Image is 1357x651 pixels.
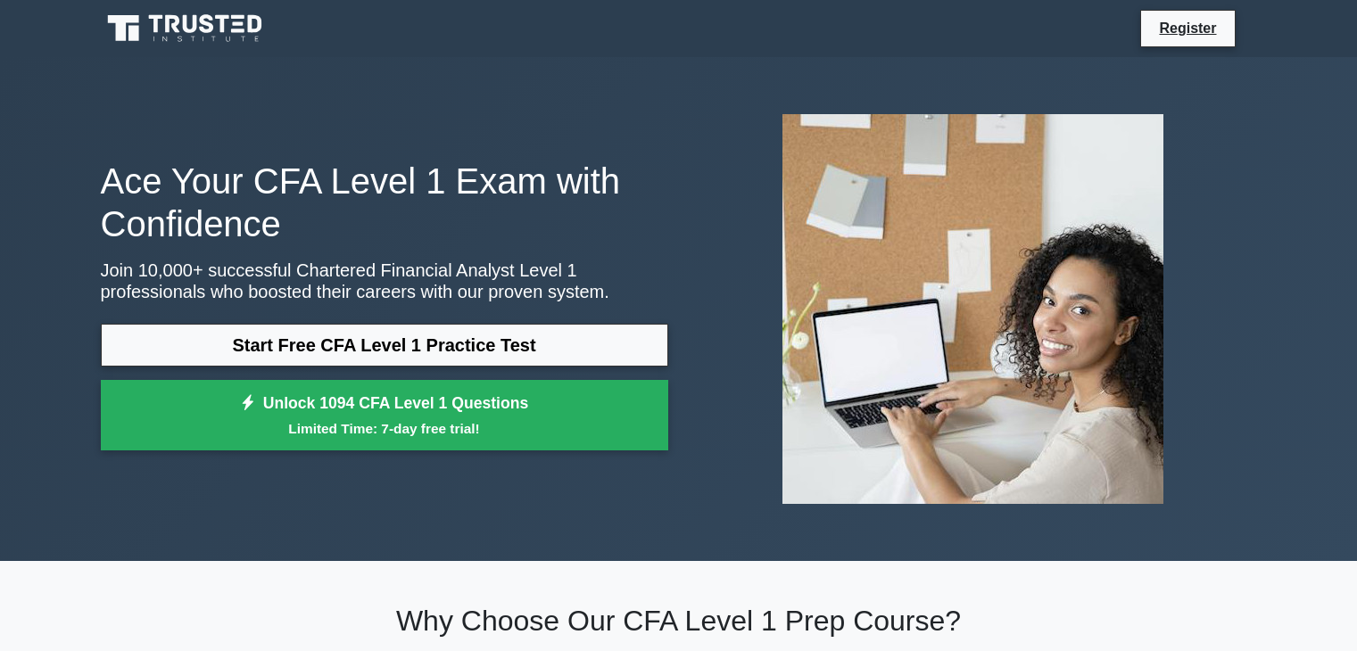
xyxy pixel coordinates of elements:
a: Register [1148,17,1227,39]
h1: Ace Your CFA Level 1 Exam with Confidence [101,160,668,245]
small: Limited Time: 7-day free trial! [123,418,646,439]
h2: Why Choose Our CFA Level 1 Prep Course? [101,604,1257,638]
a: Unlock 1094 CFA Level 1 QuestionsLimited Time: 7-day free trial! [101,380,668,451]
p: Join 10,000+ successful Chartered Financial Analyst Level 1 professionals who boosted their caree... [101,260,668,302]
a: Start Free CFA Level 1 Practice Test [101,324,668,367]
